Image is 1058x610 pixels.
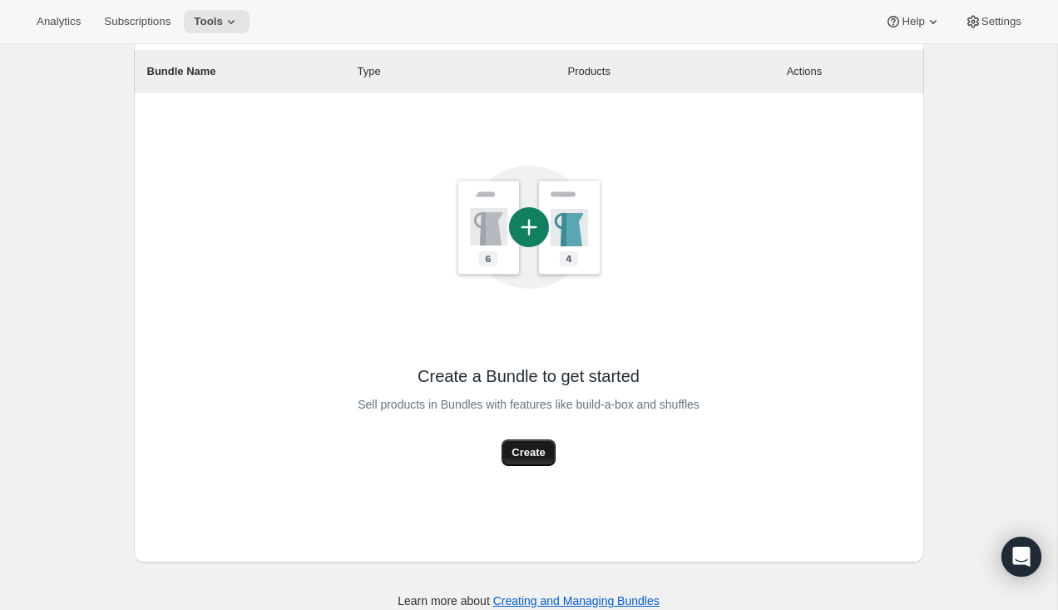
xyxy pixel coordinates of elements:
span: Tools [194,15,223,28]
button: Analytics [27,10,91,33]
button: Help [875,10,951,33]
span: Analytics [37,15,81,28]
div: Type [358,63,568,80]
p: Bundle Name [147,63,358,80]
button: Subscriptions [94,10,180,33]
span: Create [512,444,545,461]
span: Settings [981,15,1021,28]
a: Creating and Managing Bundles [493,594,660,608]
span: Create a Bundle to get started [418,365,640,388]
button: Tools [184,10,250,33]
button: Create [502,439,555,466]
span: Subscriptions [104,15,171,28]
span: Sell products in Bundles with features like build-a-box and shuffles [358,393,700,416]
p: Learn more about [398,593,659,609]
span: Help [902,15,924,28]
div: Actions [787,63,911,80]
div: Products [568,63,779,80]
div: Open Intercom Messenger [1001,537,1041,577]
button: Settings [955,10,1031,33]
